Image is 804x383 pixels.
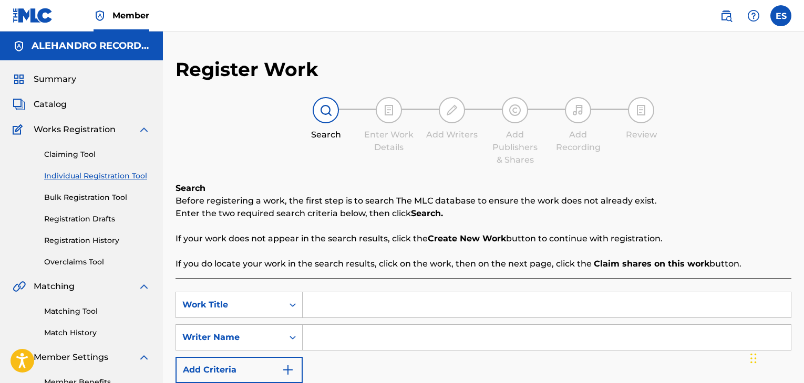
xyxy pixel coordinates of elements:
[34,280,75,293] span: Matching
[363,129,415,154] div: Enter Work Details
[13,280,26,293] img: Matching
[44,257,150,268] a: Overclaims Tool
[182,331,277,344] div: Writer Name
[770,5,791,26] div: User Menu
[446,104,458,116] img: step indicator icon for Add Writers
[428,233,506,243] strong: Create New Work
[775,239,804,323] iframe: Resource Center
[112,9,149,22] span: Member
[594,259,709,269] strong: Claim shares on this work
[44,171,150,182] a: Individual Registration Tool
[176,183,205,193] b: Search
[426,129,478,141] div: Add Writers
[44,149,150,160] a: Claiming Tool
[94,9,106,22] img: Top Rightsholder
[747,9,760,22] img: help
[13,98,25,111] img: Catalog
[13,73,25,86] img: Summary
[13,73,76,86] a: SummarySummary
[572,104,584,116] img: step indicator icon for Add Recording
[34,351,108,364] span: Member Settings
[411,208,443,218] strong: Search.
[32,40,150,52] h5: ALEHANDRO RECORDS LTD.
[13,40,25,52] img: Accounts
[34,98,67,111] span: Catalog
[44,306,150,317] a: Matching Tool
[747,332,800,382] iframe: Chat Widget
[615,129,667,141] div: Review
[176,258,791,270] p: If you do locate your work in the search results, click on the work, then on the next page, click...
[747,332,800,382] div: Джаджи за чат
[34,123,116,136] span: Works Registration
[176,58,318,81] h2: Register Work
[44,192,150,203] a: Bulk Registration Tool
[489,129,541,166] div: Add Publishers & Shares
[44,214,150,225] a: Registration Drafts
[182,299,277,311] div: Work Title
[44,235,150,246] a: Registration History
[743,5,764,26] div: Help
[720,9,733,22] img: search
[138,280,150,293] img: expand
[34,73,76,86] span: Summary
[176,232,791,245] p: If your work does not appear in the search results, click the button to continue with registration.
[176,195,791,207] p: Before registering a work, the first step is to search The MLC database to ensure the work does n...
[138,351,150,364] img: expand
[383,104,395,116] img: step indicator icon for Enter Work Details
[138,123,150,136] img: expand
[13,8,53,23] img: MLC Logo
[509,104,521,116] img: step indicator icon for Add Publishers & Shares
[176,357,303,383] button: Add Criteria
[13,98,67,111] a: CatalogCatalog
[176,207,791,220] p: Enter the two required search criteria below, then click
[300,129,352,141] div: Search
[552,129,604,154] div: Add Recording
[44,327,150,338] a: Match History
[282,364,294,376] img: 9d2ae6d4665cec9f34b9.svg
[13,351,25,364] img: Member Settings
[13,123,26,136] img: Works Registration
[635,104,647,116] img: step indicator icon for Review
[750,343,757,374] div: Плъзни
[716,5,737,26] a: Public Search
[319,104,332,116] img: step indicator icon for Search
